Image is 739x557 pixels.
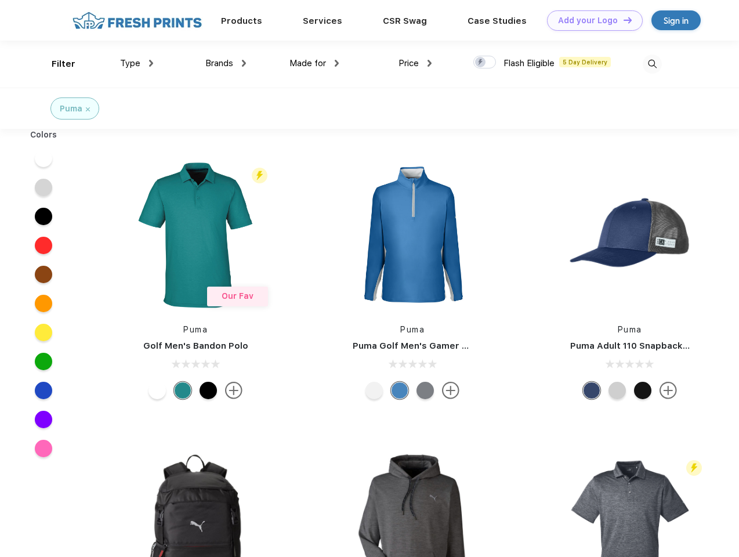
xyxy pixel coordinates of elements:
img: desktop_search.svg [643,55,662,74]
a: Products [221,16,262,26]
span: Made for [289,58,326,68]
img: DT [624,17,632,23]
a: Puma [400,325,425,334]
div: Green Lagoon [174,382,191,399]
div: Puma [60,103,82,115]
img: more.svg [225,382,242,399]
img: more.svg [660,382,677,399]
div: Bright White [365,382,383,399]
a: Puma Golf Men's Gamer Golf Quarter-Zip [353,341,536,351]
span: Price [399,58,419,68]
a: Services [303,16,342,26]
img: func=resize&h=266 [553,158,707,312]
div: Puma Black [200,382,217,399]
div: Quarry Brt Whit [608,382,626,399]
img: dropdown.png [242,60,246,67]
a: Puma [183,325,208,334]
span: Our Fav [222,291,253,301]
div: Bright White [148,382,166,399]
span: 5 Day Delivery [559,57,611,67]
div: Peacoat with Qut Shd [583,382,600,399]
img: dropdown.png [428,60,432,67]
span: Type [120,58,140,68]
div: Quiet Shade [416,382,434,399]
img: dropdown.png [149,60,153,67]
img: func=resize&h=266 [118,158,273,312]
a: Sign in [651,10,701,30]
a: Puma [618,325,642,334]
div: Pma Blk with Pma Blk [634,382,651,399]
div: Sign in [664,14,689,27]
img: flash_active_toggle.svg [686,460,702,476]
img: fo%20logo%202.webp [69,10,205,31]
div: Add your Logo [558,16,618,26]
div: Filter [52,57,75,71]
a: Golf Men's Bandon Polo [143,341,248,351]
span: Brands [205,58,233,68]
a: CSR Swag [383,16,427,26]
img: more.svg [442,382,459,399]
img: filter_cancel.svg [86,107,90,111]
div: Colors [21,129,66,141]
div: Bright Cobalt [391,382,408,399]
span: Flash Eligible [503,58,555,68]
img: dropdown.png [335,60,339,67]
img: func=resize&h=266 [335,158,490,312]
img: flash_active_toggle.svg [252,168,267,183]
